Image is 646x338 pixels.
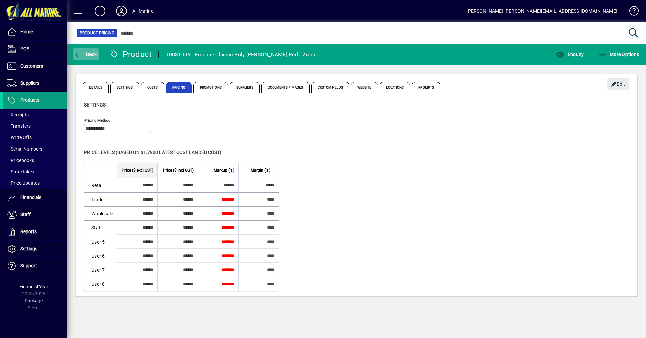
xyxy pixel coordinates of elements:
[110,82,139,93] span: Settings
[84,178,117,192] td: Retail
[84,235,117,249] td: User 5
[89,5,111,17] button: Add
[3,189,67,206] a: Financials
[84,150,221,155] span: Price levels (based on $1.7900 Latest cost landed cost)
[20,46,29,51] span: POS
[7,112,29,117] span: Receipts
[84,263,117,277] td: User 7
[166,82,192,93] span: Pricing
[3,132,67,143] a: Write Offs
[84,249,117,263] td: User 6
[261,82,310,93] span: Documents / Images
[3,155,67,166] a: Pricebooks
[7,135,32,140] span: Write Offs
[412,82,440,93] span: Prompts
[84,220,117,235] td: Staff
[3,75,67,92] a: Suppliers
[611,79,625,90] span: Edit
[351,82,378,93] span: Website
[7,146,42,152] span: Serial Numbers
[3,41,67,57] a: POS
[20,212,31,217] span: Staff
[163,167,194,174] span: Price ($ incl GST)
[3,58,67,75] a: Customers
[311,82,349,93] span: Custom Fields
[598,52,639,57] span: More Options
[84,102,106,108] span: Settings
[74,52,97,57] span: Back
[230,82,260,93] span: Suppliers
[141,82,165,93] span: Costs
[3,223,67,240] a: Reports
[7,123,31,129] span: Transfers
[111,5,132,17] button: Profile
[84,118,111,123] mat-label: Pricing method
[20,263,37,268] span: Support
[20,63,43,69] span: Customers
[67,48,104,60] app-page-header-button: Back
[122,167,153,174] span: Price ($ excl GST)
[83,82,109,93] span: Details
[3,258,67,274] a: Support
[3,109,67,120] a: Receipts
[624,1,638,23] a: Knowledge Base
[466,6,617,16] div: [PERSON_NAME] [PERSON_NAME][EMAIL_ADDRESS][DOMAIN_NAME]
[80,30,114,36] span: Product Pricing
[132,6,153,16] div: All Marine
[556,52,584,57] span: Enquiry
[109,49,152,60] div: Product
[7,169,34,174] span: Stocktakes
[20,29,33,34] span: Home
[7,158,34,163] span: Pricebooks
[84,192,117,206] td: Trade
[3,177,67,189] a: Price Updates
[20,80,39,86] span: Suppliers
[25,298,43,303] span: Package
[554,48,585,60] button: Enquiry
[84,206,117,220] td: Wholesale
[3,206,67,223] a: Staff
[20,246,37,251] span: Settings
[251,167,270,174] span: Margin (%)
[597,48,641,60] button: More Options
[3,24,67,40] a: Home
[380,82,410,93] span: Locations
[193,82,228,93] span: Promotions
[20,195,41,200] span: Financials
[3,241,67,257] a: Settings
[166,49,315,60] div: 10031006 - Fineline Classic Poly [PERSON_NAME] Red 12mm
[3,143,67,155] a: Serial Numbers
[73,48,99,60] button: Back
[214,167,234,174] span: Markup (%)
[607,78,629,90] button: Edit
[20,97,39,103] span: Products
[3,166,67,177] a: Stocktakes
[7,180,40,186] span: Price Updates
[20,229,37,234] span: Reports
[3,120,67,132] a: Transfers
[84,277,117,291] td: User 8
[19,284,48,289] span: Financial Year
